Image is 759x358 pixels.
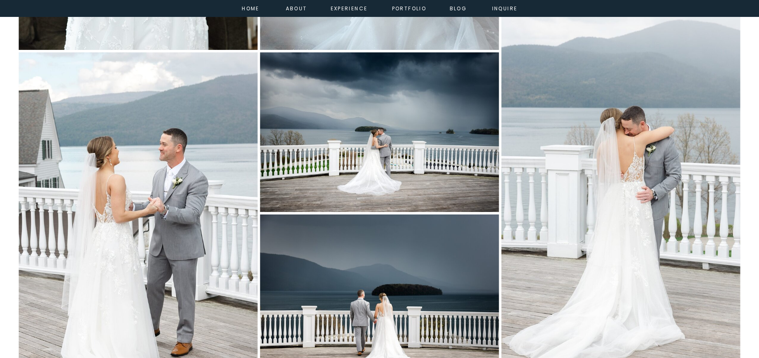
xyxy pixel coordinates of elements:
a: portfolio [392,4,427,12]
a: inquire [490,4,520,12]
a: experience [331,4,364,12]
a: Blog [444,4,473,12]
a: about [286,4,304,12]
a: home [240,4,262,12]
